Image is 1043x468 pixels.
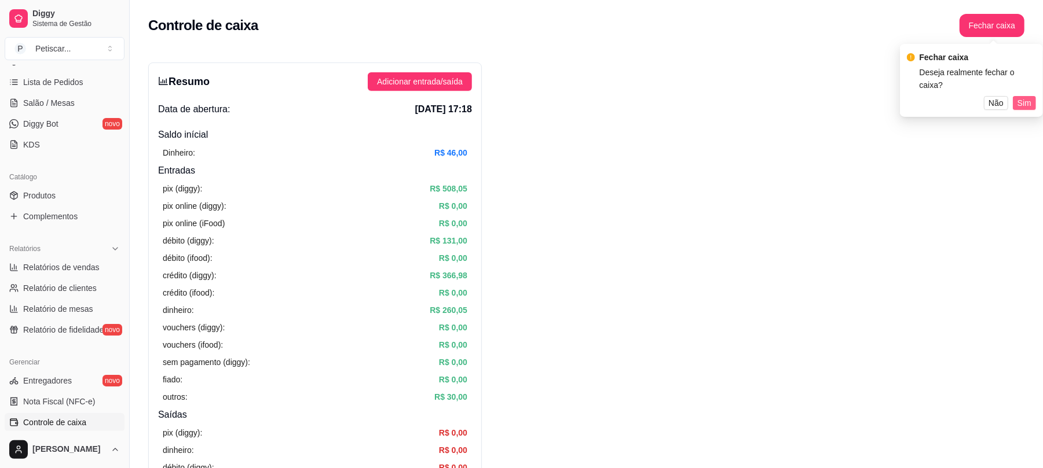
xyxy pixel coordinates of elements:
span: Controle de caixa [23,417,86,428]
span: KDS [23,139,40,150]
button: Não [984,96,1008,110]
article: outros: [163,390,188,403]
span: Lista de Pedidos [23,76,83,88]
span: Complementos [23,211,78,222]
article: pix online (iFood) [163,217,225,230]
article: débito (diggy): [163,234,214,247]
article: R$ 0,00 [439,252,467,264]
span: Relatório de clientes [23,282,97,294]
article: R$ 131,00 [430,234,467,247]
span: [DATE] 17:18 [415,102,472,116]
span: Adicionar entrada/saída [377,75,463,88]
article: sem pagamento (diggy): [163,356,250,368]
a: Complementos [5,207,125,226]
button: Select a team [5,37,125,60]
article: R$ 0,00 [439,286,467,299]
span: Nota Fiscal (NFC-e) [23,396,95,407]
article: crédito (diggy): [163,269,217,282]
div: Gerenciar [5,353,125,371]
article: R$ 0,00 [439,373,467,386]
article: dinheiro: [163,444,194,456]
h4: Entradas [158,164,472,178]
h2: Controle de caixa [148,16,258,35]
article: R$ 0,00 [439,444,467,456]
span: Relatório de mesas [23,303,93,315]
span: Relatórios [9,244,41,253]
span: bar-chart [158,76,169,86]
a: Nota Fiscal (NFC-e) [5,392,125,411]
a: Entregadoresnovo [5,371,125,390]
a: Relatório de fidelidadenovo [5,320,125,339]
h3: Resumo [158,73,210,90]
a: Relatório de clientes [5,279,125,297]
a: Produtos [5,186,125,205]
button: [PERSON_NAME] [5,436,125,463]
article: R$ 0,00 [439,338,467,351]
a: Salão / Mesas [5,94,125,112]
span: Salão / Mesas [23,97,75,109]
article: pix (diggy): [163,426,202,439]
div: Deseja realmente fechar o caixa? [920,66,1036,91]
article: vouchers (diggy): [163,321,225,334]
span: Entregadores [23,375,72,386]
span: P [14,43,26,54]
a: Relatórios de vendas [5,258,125,277]
a: DiggySistema de Gestão [5,5,125,32]
article: R$ 0,00 [439,200,467,212]
button: Adicionar entrada/saída [368,72,472,91]
article: R$ 366,98 [430,269,467,282]
button: Sim [1013,96,1036,110]
article: R$ 0,00 [439,356,467,368]
a: Controle de caixa [5,413,125,432]
h4: Saídas [158,408,472,422]
article: R$ 0,00 [439,426,467,439]
span: Relatórios de vendas [23,261,100,273]
article: Dinheiro: [163,146,195,159]
div: Fechar caixa [920,51,1036,64]
div: Petiscar ... [35,43,71,54]
article: fiado: [163,373,182,386]
article: R$ 46,00 [434,146,467,159]
article: pix (diggy): [163,182,202,195]
article: pix online (diggy): [163,200,226,212]
span: [PERSON_NAME] [32,444,106,455]
span: Data de abertura: [158,102,230,116]
article: vouchers (ifood): [163,338,223,351]
span: Sim [1018,97,1031,109]
a: Relatório de mesas [5,300,125,318]
span: exclamation-circle [907,53,915,61]
button: Fechar caixa [960,14,1024,37]
a: KDS [5,135,125,154]
a: Diggy Botnovo [5,115,125,133]
article: R$ 0,00 [439,321,467,334]
article: R$ 260,05 [430,304,467,316]
article: R$ 30,00 [434,390,467,403]
h4: Saldo inícial [158,128,472,142]
article: R$ 0,00 [439,217,467,230]
article: débito (ifood): [163,252,213,264]
span: Não [989,97,1004,109]
article: dinheiro: [163,304,194,316]
span: Diggy [32,9,120,19]
div: Catálogo [5,168,125,186]
span: Relatório de fidelidade [23,324,104,336]
span: Produtos [23,190,56,201]
span: Diggy Bot [23,118,58,130]
article: crédito (ifood): [163,286,214,299]
article: R$ 508,05 [430,182,467,195]
span: Sistema de Gestão [32,19,120,28]
a: Lista de Pedidos [5,73,125,91]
